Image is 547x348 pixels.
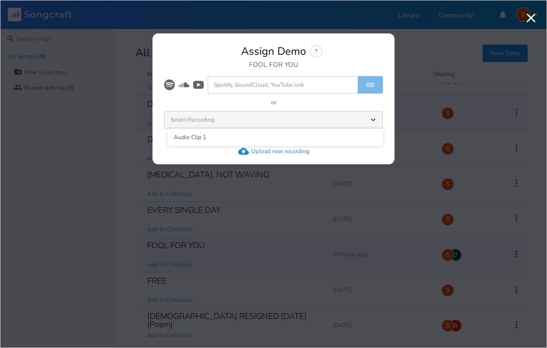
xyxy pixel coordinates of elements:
div: Assign Demo [241,46,306,57]
div: FOOL FOR YOU [249,62,298,68]
input: Spotify, SoundCloud, YouTube link [208,76,358,94]
div: Upload new recording [251,147,309,155]
button: Link Demo [358,76,383,94]
div: or [271,99,276,105]
span: Select Recording [170,117,214,123]
button: Upload new recording [238,146,309,157]
span: Audio Clip 1 [174,134,206,141]
div: ? [310,45,322,58]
